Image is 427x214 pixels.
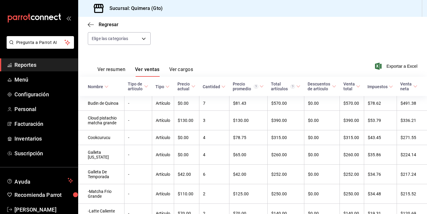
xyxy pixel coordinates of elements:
[177,82,195,91] span: Precio actual
[340,145,364,165] td: $260.00
[304,130,340,145] td: $0.00
[14,191,73,199] span: Recomienda Parrot
[174,165,199,184] td: $42.00
[88,84,103,89] div: Nombre
[397,145,427,165] td: $224.14
[88,22,118,27] button: Regresar
[308,82,331,91] div: Descuentos de artículo
[397,111,427,130] td: $336.21
[14,135,73,143] span: Inventarios
[152,111,174,130] td: Artículo
[152,184,174,204] td: Artículo
[124,111,152,130] td: -
[78,184,124,204] td: -Matcha Frio Grande
[267,111,304,130] td: $390.00
[14,76,73,84] span: Menú
[308,82,336,91] span: Descuentos de artículo
[397,130,427,145] td: $271.55
[124,184,152,204] td: -
[367,84,388,89] div: Impuestos
[203,84,220,89] div: Cantidad
[124,165,152,184] td: -
[78,165,124,184] td: Galleta De Temporada
[124,145,152,165] td: -
[88,84,109,89] span: Nombre
[174,130,199,145] td: $0.00
[229,184,267,204] td: $125.00
[199,145,229,165] td: 4
[14,105,73,113] span: Personal
[124,96,152,111] td: -
[169,67,193,77] button: Ver cargos
[152,145,174,165] td: Artículo
[92,36,128,42] span: Elige las categorías
[397,165,427,184] td: $217.24
[152,130,174,145] td: Artículo
[199,130,229,145] td: 4
[199,165,229,184] td: 6
[267,184,304,204] td: $250.00
[364,96,397,111] td: $78.62
[267,96,304,111] td: $570.00
[267,145,304,165] td: $260.00
[340,130,364,145] td: $315.00
[16,39,65,46] span: Pregunta a Parrot AI
[400,82,417,91] span: Venta neta
[340,111,364,130] td: $390.00
[229,96,267,111] td: $81.43
[364,165,397,184] td: $34.76
[229,145,267,165] td: $65.00
[364,184,397,204] td: $34.48
[174,96,199,111] td: $0.00
[14,61,73,69] span: Reportes
[271,82,295,91] div: Total artículos
[367,84,393,89] span: Impuestos
[199,96,229,111] td: 7
[128,82,148,91] span: Tipo de artículo
[128,82,143,91] div: Tipo de artículo
[78,96,124,111] td: Budin de Quinoa
[304,145,340,165] td: $0.00
[376,63,417,70] button: Exportar a Excel
[304,184,340,204] td: $0.00
[99,22,118,27] span: Regresar
[400,82,412,91] div: Venta neta
[267,130,304,145] td: $315.00
[97,67,193,77] div: navigation tabs
[105,5,163,12] h3: Sucursal: Quimera (Gto)
[199,111,229,130] td: 3
[397,184,427,204] td: $215.52
[364,130,397,145] td: $43.45
[78,111,124,130] td: Cloud pistachio matcha grande
[97,67,125,77] button: Ver resumen
[343,82,355,91] div: Venta total
[152,165,174,184] td: Artículo
[340,184,364,204] td: $250.00
[124,130,152,145] td: -
[340,96,364,111] td: $570.00
[364,145,397,165] td: $35.86
[304,111,340,130] td: $0.00
[4,44,74,50] a: Pregunta a Parrot AI
[14,177,65,184] span: Ayuda
[229,165,267,184] td: $42.00
[14,90,73,98] span: Configuración
[233,82,264,91] span: Precio promedio
[340,165,364,184] td: $252.00
[364,111,397,130] td: $53.79
[155,84,170,89] span: Tipo
[199,184,229,204] td: 2
[174,145,199,165] td: $0.00
[135,67,160,77] button: Ver ventas
[229,130,267,145] td: $78.75
[254,84,258,89] svg: Precio promedio = Total artículos / cantidad
[7,36,74,49] button: Pregunta a Parrot AI
[174,184,199,204] td: $110.00
[14,120,73,128] span: Facturación
[66,16,71,20] button: open_drawer_menu
[397,96,427,111] td: $491.38
[78,130,124,145] td: Cookcurucu
[271,82,300,91] span: Total artículos
[233,82,258,91] div: Precio promedio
